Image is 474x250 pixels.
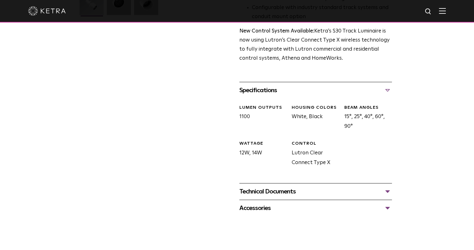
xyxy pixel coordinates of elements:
div: Technical Documents [239,187,392,197]
div: Specifications [239,85,392,95]
div: WATTAGE [239,141,287,147]
div: Lutron Clear Connect Type X [287,141,339,167]
div: 15°, 25°, 40°, 60°, 90° [339,105,392,132]
div: BEAM ANGLES [344,105,392,111]
div: Accessories [239,203,392,213]
div: 12W, 14W [235,141,287,167]
div: CONTROL [292,141,339,147]
img: Hamburger%20Nav.svg [439,8,446,14]
div: White, Black [287,105,339,132]
img: ketra-logo-2019-white [28,6,66,16]
p: Ketra’s S30 Track Luminaire is now using Lutron’s Clear Connect Type X wireless technology to ful... [239,27,392,63]
strong: New Control System Available: [239,28,314,34]
div: 1100 [235,105,287,132]
div: HOUSING COLORS [292,105,339,111]
div: LUMEN OUTPUTS [239,105,287,111]
img: search icon [425,8,432,16]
